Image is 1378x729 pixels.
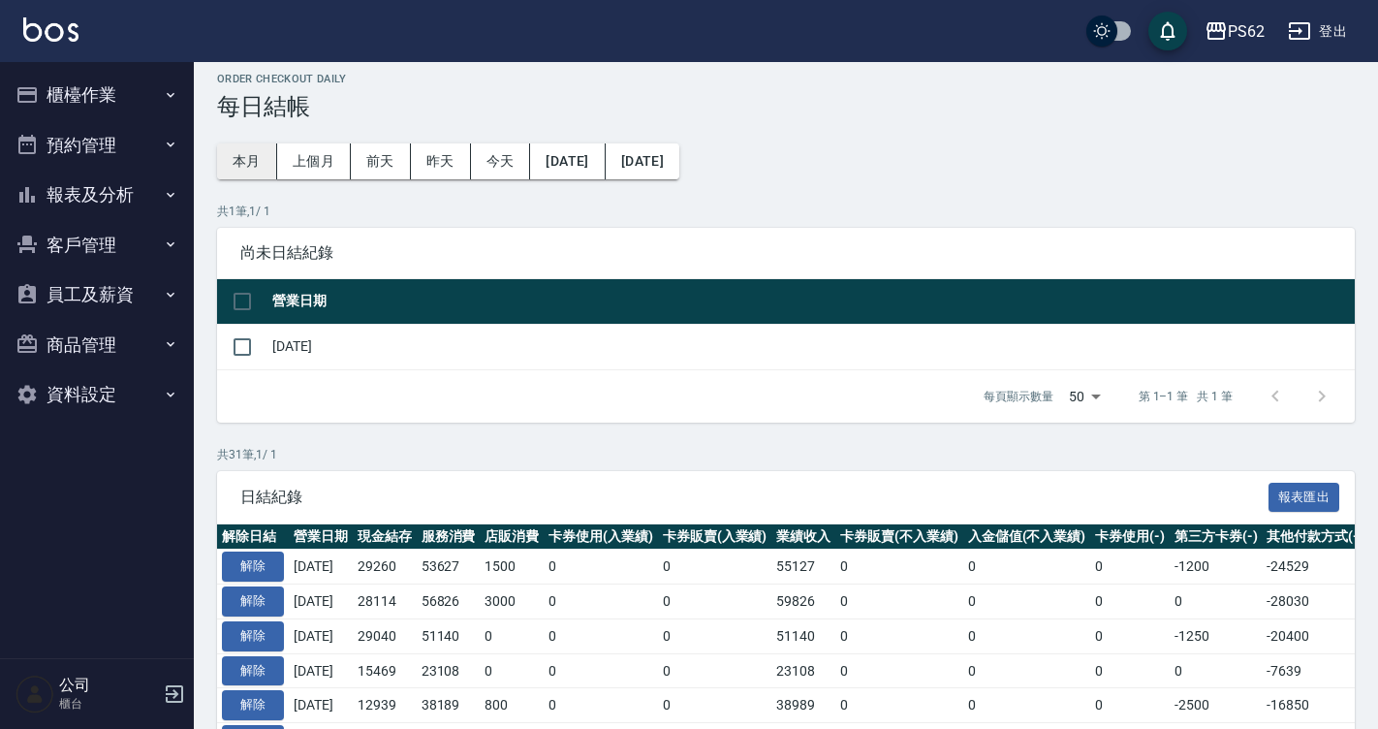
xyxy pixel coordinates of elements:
[480,688,544,723] td: 800
[289,550,353,585] td: [DATE]
[471,143,531,179] button: 今天
[217,524,289,550] th: 解除日結
[8,320,186,370] button: 商品管理
[16,675,54,713] img: Person
[658,550,772,585] td: 0
[217,73,1355,85] h2: Order checkout daily
[222,621,284,651] button: 解除
[417,688,481,723] td: 38189
[353,618,417,653] td: 29040
[1090,688,1170,723] td: 0
[1262,550,1368,585] td: -24529
[606,143,679,179] button: [DATE]
[8,70,186,120] button: 櫃檯作業
[222,656,284,686] button: 解除
[544,524,658,550] th: 卡券使用(入業績)
[1090,550,1170,585] td: 0
[289,618,353,653] td: [DATE]
[1148,12,1187,50] button: save
[1197,12,1272,51] button: PS62
[771,524,835,550] th: 業績收入
[217,93,1355,120] h3: 每日結帳
[771,618,835,653] td: 51140
[289,688,353,723] td: [DATE]
[240,488,1268,507] span: 日結紀錄
[277,143,351,179] button: 上個月
[1170,585,1263,619] td: 0
[658,618,772,653] td: 0
[1090,618,1170,653] td: 0
[544,550,658,585] td: 0
[544,585,658,619] td: 0
[240,243,1331,263] span: 尚未日結紀錄
[658,524,772,550] th: 卡券販賣(入業績)
[417,618,481,653] td: 51140
[217,203,1355,220] p: 共 1 筆, 1 / 1
[353,585,417,619] td: 28114
[771,550,835,585] td: 55127
[480,653,544,688] td: 0
[1170,618,1263,653] td: -1250
[835,688,963,723] td: 0
[835,585,963,619] td: 0
[351,143,411,179] button: 前天
[480,585,544,619] td: 3000
[1262,653,1368,688] td: -7639
[217,446,1355,463] p: 共 31 筆, 1 / 1
[59,695,158,713] p: 櫃台
[417,585,481,619] td: 56826
[963,653,1091,688] td: 0
[1170,688,1263,723] td: -2500
[289,585,353,619] td: [DATE]
[23,17,78,42] img: Logo
[59,676,158,695] h5: 公司
[963,550,1091,585] td: 0
[8,369,186,420] button: 資料設定
[835,653,963,688] td: 0
[8,220,186,270] button: 客戶管理
[222,690,284,720] button: 解除
[984,388,1053,405] p: 每頁顯示數量
[222,552,284,582] button: 解除
[480,550,544,585] td: 1500
[544,688,658,723] td: 0
[1090,653,1170,688] td: 0
[963,618,1091,653] td: 0
[963,524,1091,550] th: 入金儲值(不入業績)
[480,524,544,550] th: 店販消費
[417,524,481,550] th: 服務消費
[658,585,772,619] td: 0
[658,688,772,723] td: 0
[217,143,277,179] button: 本月
[1061,370,1108,423] div: 50
[1262,585,1368,619] td: -28030
[353,524,417,550] th: 現金結存
[8,269,186,320] button: 員工及薪資
[771,653,835,688] td: 23108
[1268,483,1340,513] button: 報表匯出
[289,524,353,550] th: 營業日期
[963,688,1091,723] td: 0
[1262,524,1368,550] th: 其他付款方式(-)
[1139,388,1233,405] p: 第 1–1 筆 共 1 筆
[1170,653,1263,688] td: 0
[771,585,835,619] td: 59826
[544,618,658,653] td: 0
[835,550,963,585] td: 0
[267,279,1355,325] th: 營業日期
[480,618,544,653] td: 0
[544,653,658,688] td: 0
[1090,585,1170,619] td: 0
[963,585,1091,619] td: 0
[1262,688,1368,723] td: -16850
[530,143,605,179] button: [DATE]
[267,324,1355,369] td: [DATE]
[353,550,417,585] td: 29260
[411,143,471,179] button: 昨天
[658,653,772,688] td: 0
[835,524,963,550] th: 卡券販賣(不入業績)
[353,688,417,723] td: 12939
[289,653,353,688] td: [DATE]
[353,653,417,688] td: 15469
[417,550,481,585] td: 53627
